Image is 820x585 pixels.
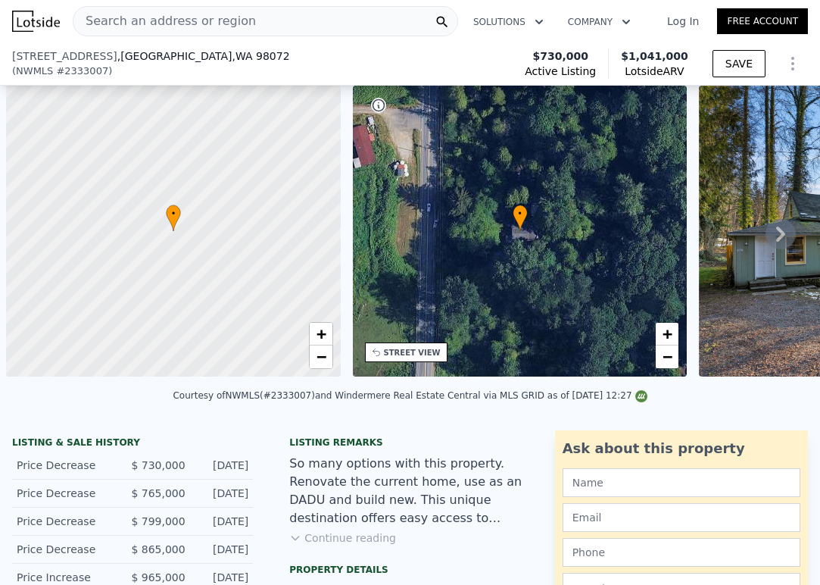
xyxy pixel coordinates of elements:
[656,346,678,368] a: Zoom out
[563,503,800,532] input: Email
[663,347,672,366] span: −
[17,542,119,557] div: Price Decrease
[12,436,253,452] div: LISTING & SALE HISTORY
[198,570,249,585] div: [DATE]
[166,205,181,231] div: •
[166,207,181,221] span: •
[663,324,672,343] span: +
[717,8,808,34] a: Free Account
[131,487,185,499] span: $ 765,000
[198,514,249,529] div: [DATE]
[289,436,530,449] div: Listing remarks
[556,8,643,36] button: Company
[17,458,119,473] div: Price Decrease
[12,64,112,79] div: ( )
[73,12,256,30] span: Search an address or region
[289,455,530,527] div: So many options with this property. Renovate the current home, use as an DADU and build new. This...
[778,48,808,79] button: Show Options
[310,346,332,368] a: Zoom out
[621,64,688,79] span: Lotside ARV
[17,486,119,501] div: Price Decrease
[131,515,185,527] span: $ 799,000
[513,205,528,231] div: •
[232,50,289,62] span: , WA 98072
[289,564,530,576] div: Property details
[198,458,249,473] div: [DATE]
[525,64,596,79] span: Active Listing
[198,486,249,501] div: [DATE]
[173,390,647,401] div: Courtesy of NWMLS (#2333007) and Windermere Real Estate Central via MLS GRID as of [DATE] 12:27
[316,324,326,343] span: +
[563,438,800,459] div: Ask about this property
[384,347,441,358] div: STREET VIEW
[712,50,765,77] button: SAVE
[563,468,800,497] input: Name
[12,11,60,32] img: Lotside
[17,514,119,529] div: Price Decrease
[310,323,332,346] a: Zoom in
[131,459,185,471] span: $ 730,000
[56,64,108,79] span: # 2333007
[16,64,53,79] span: NWMLS
[131,571,185,583] span: $ 965,000
[461,8,556,36] button: Solutions
[532,48,588,64] span: $730,000
[513,207,528,221] span: •
[656,323,678,346] a: Zoom in
[316,347,326,366] span: −
[621,50,688,62] span: $1,041,000
[12,48,117,64] span: [STREET_ADDRESS]
[563,538,800,567] input: Phone
[198,542,249,557] div: [DATE]
[117,48,290,64] span: , [GEOGRAPHIC_DATA]
[131,543,185,555] span: $ 865,000
[649,14,717,29] a: Log In
[635,390,647,402] img: NWMLS Logo
[17,570,119,585] div: Price Increase
[289,530,396,546] button: Continue reading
